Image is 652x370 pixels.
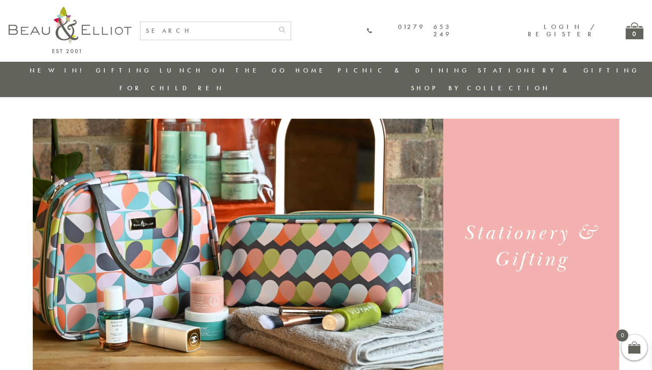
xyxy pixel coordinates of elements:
h1: Stationery & Gifting [454,220,608,273]
a: Home [295,66,330,75]
input: SEARCH [141,22,273,40]
a: For Children [119,84,224,92]
a: Lunch On The Go [160,66,287,75]
img: logo [9,6,132,53]
a: New in! [30,66,88,75]
a: Login / Register [528,22,596,38]
a: 01279 653 249 [367,23,451,38]
a: Gifting [96,66,152,75]
a: Picnic & Dining [338,66,470,75]
a: Stationery & Gifting [478,66,639,75]
a: 0 [626,22,643,39]
span: 0 [616,329,628,342]
a: Shop by collection [411,84,550,92]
